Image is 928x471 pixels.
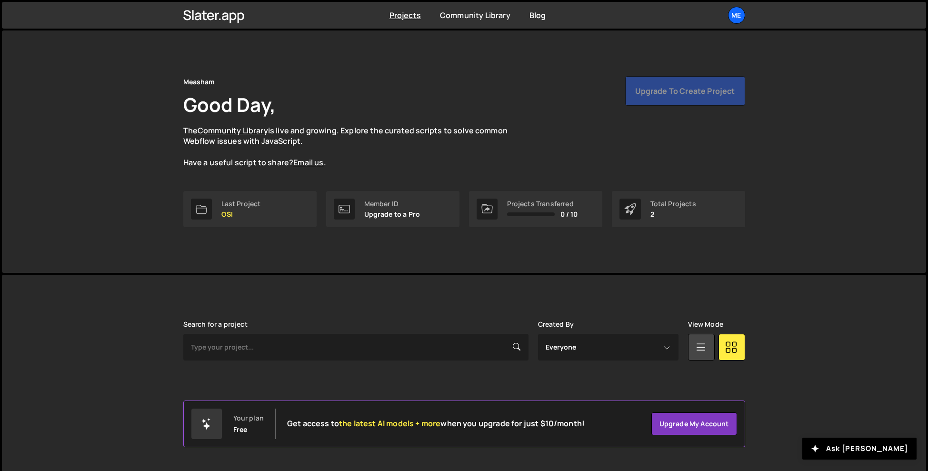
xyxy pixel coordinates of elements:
span: the latest AI models + more [339,418,440,429]
a: Community Library [198,125,268,136]
div: Last Project [221,200,261,208]
a: Projects [389,10,421,20]
div: Projects Transferred [507,200,578,208]
a: Last Project OSI [183,191,317,227]
a: Me [728,7,745,24]
h2: Get access to when you upgrade for just $10/month! [287,419,585,428]
label: View Mode [688,321,723,328]
a: Community Library [440,10,510,20]
p: 2 [650,210,696,218]
input: Type your project... [183,334,529,361]
a: Blog [529,10,546,20]
button: Ask [PERSON_NAME] [802,438,917,460]
div: Measham [183,76,215,88]
span: 0 / 10 [560,210,578,218]
a: Email us [293,157,323,168]
div: Total Projects [650,200,696,208]
label: Search for a project [183,321,248,328]
p: Upgrade to a Pro [364,210,420,218]
p: The is live and growing. Explore the curated scripts to solve common Webflow issues with JavaScri... [183,125,526,168]
p: OSI [221,210,261,218]
div: Member ID [364,200,420,208]
div: Free [233,426,248,433]
a: Upgrade my account [651,412,737,435]
h1: Good Day, [183,91,276,118]
div: Your plan [233,414,264,422]
label: Created By [538,321,574,328]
